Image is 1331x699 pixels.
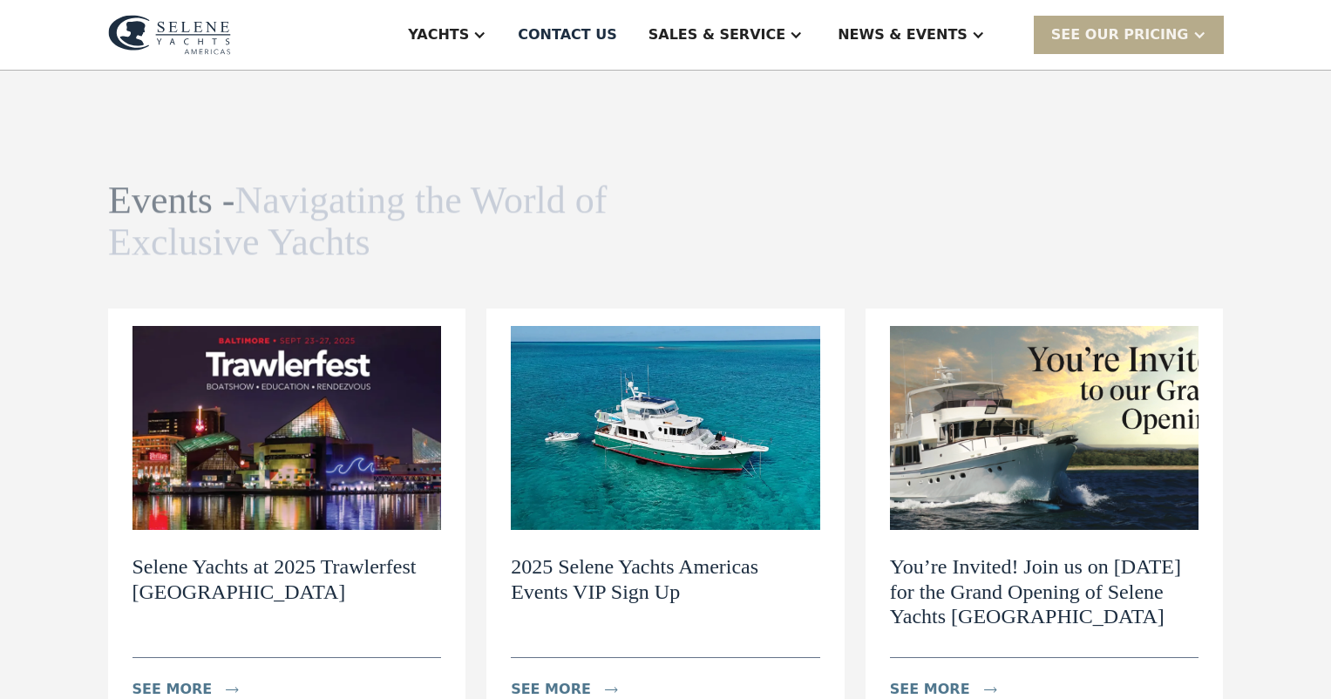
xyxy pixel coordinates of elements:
[132,554,442,605] h2: Selene Yachts at 2025 Trawlerfest [GEOGRAPHIC_DATA]
[108,180,612,264] h1: Events -
[226,687,239,693] img: icon
[518,24,617,45] div: Contact US
[890,554,1199,629] h2: You’re Invited! Join us on [DATE] for the Grand Opening of Selene Yachts [GEOGRAPHIC_DATA]
[108,15,231,55] img: logo
[1051,24,1189,45] div: SEE Our Pricing
[408,24,469,45] div: Yachts
[649,24,785,45] div: Sales & Service
[511,554,820,605] h2: 2025 Selene Yachts Americas Events VIP Sign Up
[1034,16,1224,53] div: SEE Our Pricing
[984,687,997,693] img: icon
[108,179,607,263] span: Navigating the World of Exclusive Yachts
[838,24,968,45] div: News & EVENTS
[605,687,618,693] img: icon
